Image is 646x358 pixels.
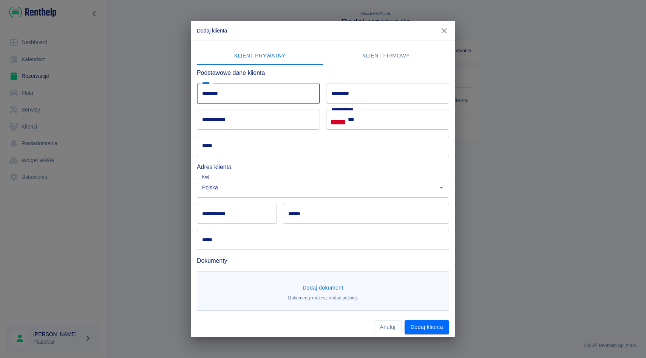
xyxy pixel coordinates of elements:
[288,294,358,301] p: Dokumenty możesz dodać później.
[197,256,449,265] h6: Dokumenty
[300,281,346,295] button: Dodaj dokument
[197,47,323,65] button: Klient prywatny
[374,320,402,334] button: Anuluj
[331,114,345,126] button: Select country
[197,47,449,65] div: lab API tabs example
[405,320,449,334] button: Dodaj klienta
[197,68,449,77] h6: Podstawowe dane klienta
[191,21,455,40] h2: Dodaj klienta
[323,47,449,65] button: Klient firmowy
[436,182,447,193] button: Otwórz
[202,174,209,180] label: Kraj
[197,162,449,172] h6: Adres klienta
